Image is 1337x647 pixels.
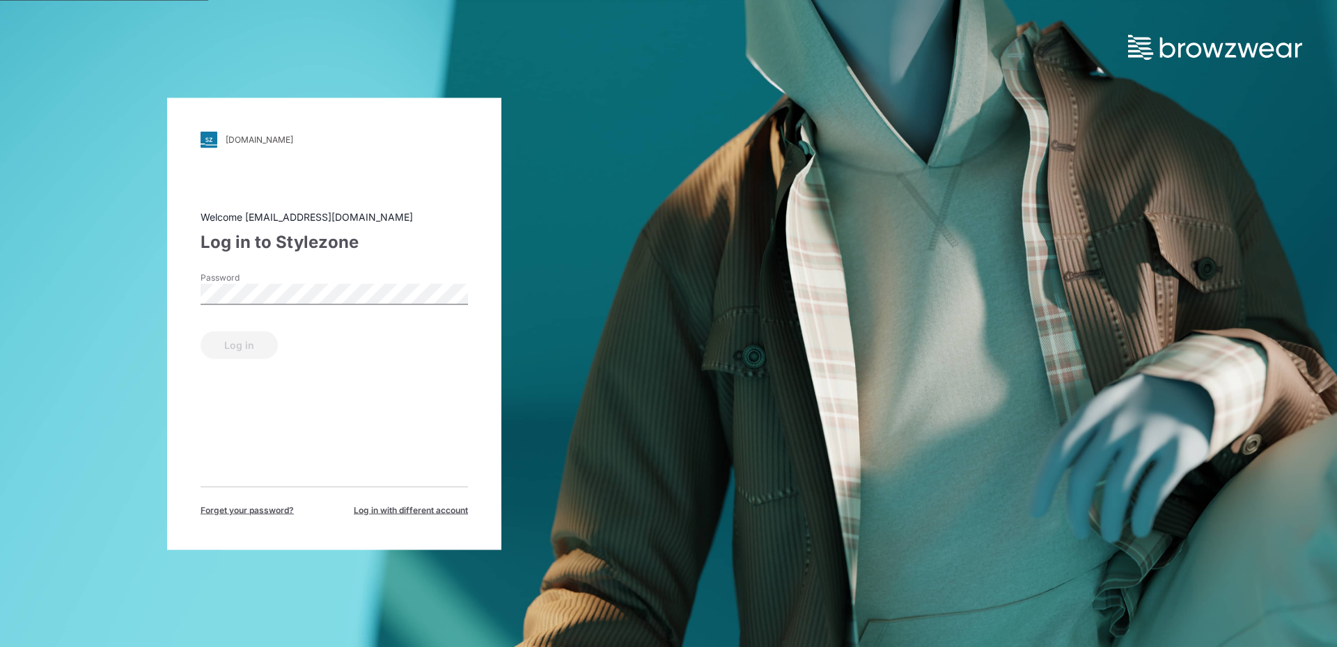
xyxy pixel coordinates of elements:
img: svg+xml;base64,PHN2ZyB3aWR0aD0iMjgiIGhlaWdodD0iMjgiIHZpZXdCb3g9IjAgMCAyOCAyOCIgZmlsbD0ibm9uZSIgeG... [201,131,217,148]
img: browzwear-logo.73288ffb.svg [1128,35,1302,60]
a: [DOMAIN_NAME] [201,131,468,148]
span: Forget your password? [201,504,294,516]
div: Welcome [EMAIL_ADDRESS][DOMAIN_NAME] [201,209,468,224]
div: [DOMAIN_NAME] [226,134,293,145]
div: Log in to Stylezone [201,229,468,254]
label: Password [201,271,298,283]
span: Log in with different account [354,504,468,516]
